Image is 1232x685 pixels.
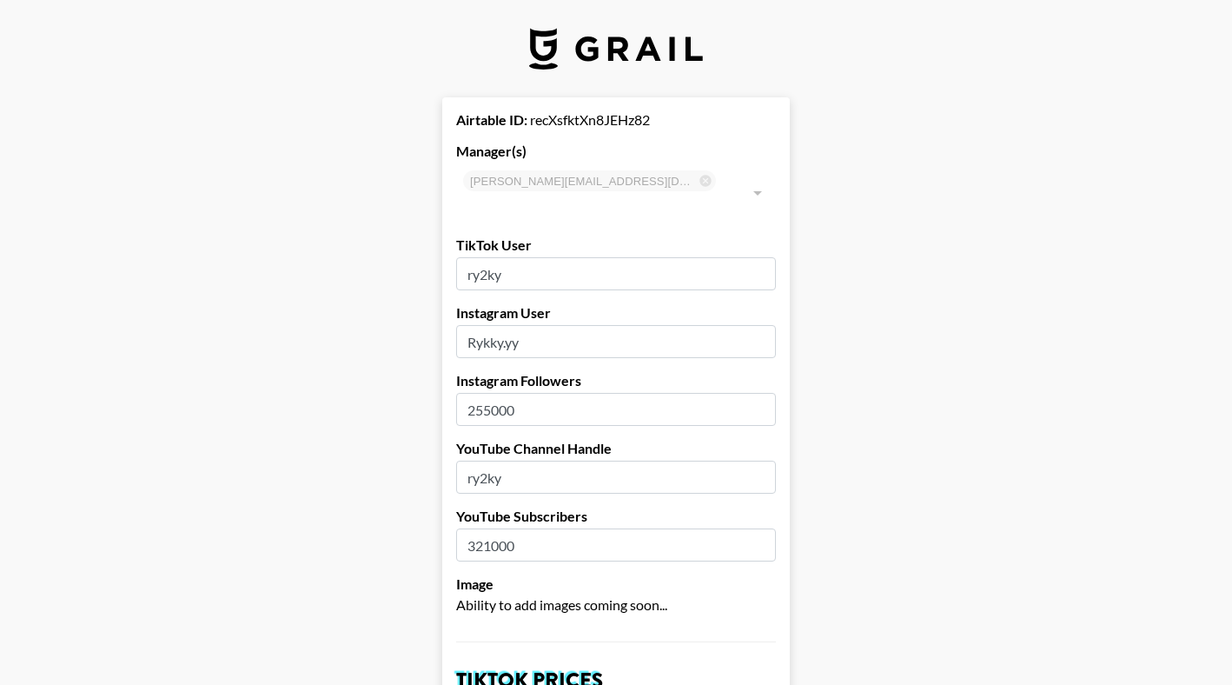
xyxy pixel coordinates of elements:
[456,304,776,322] label: Instagram User
[456,111,776,129] div: recXsfktXn8JEHz82
[456,508,776,525] label: YouTube Subscribers
[456,575,776,593] label: Image
[456,143,776,160] label: Manager(s)
[456,596,667,613] span: Ability to add images coming soon...
[529,28,703,70] img: Grail Talent Logo
[456,236,776,254] label: TikTok User
[456,111,527,128] strong: Airtable ID:
[456,372,776,389] label: Instagram Followers
[456,440,776,457] label: YouTube Channel Handle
